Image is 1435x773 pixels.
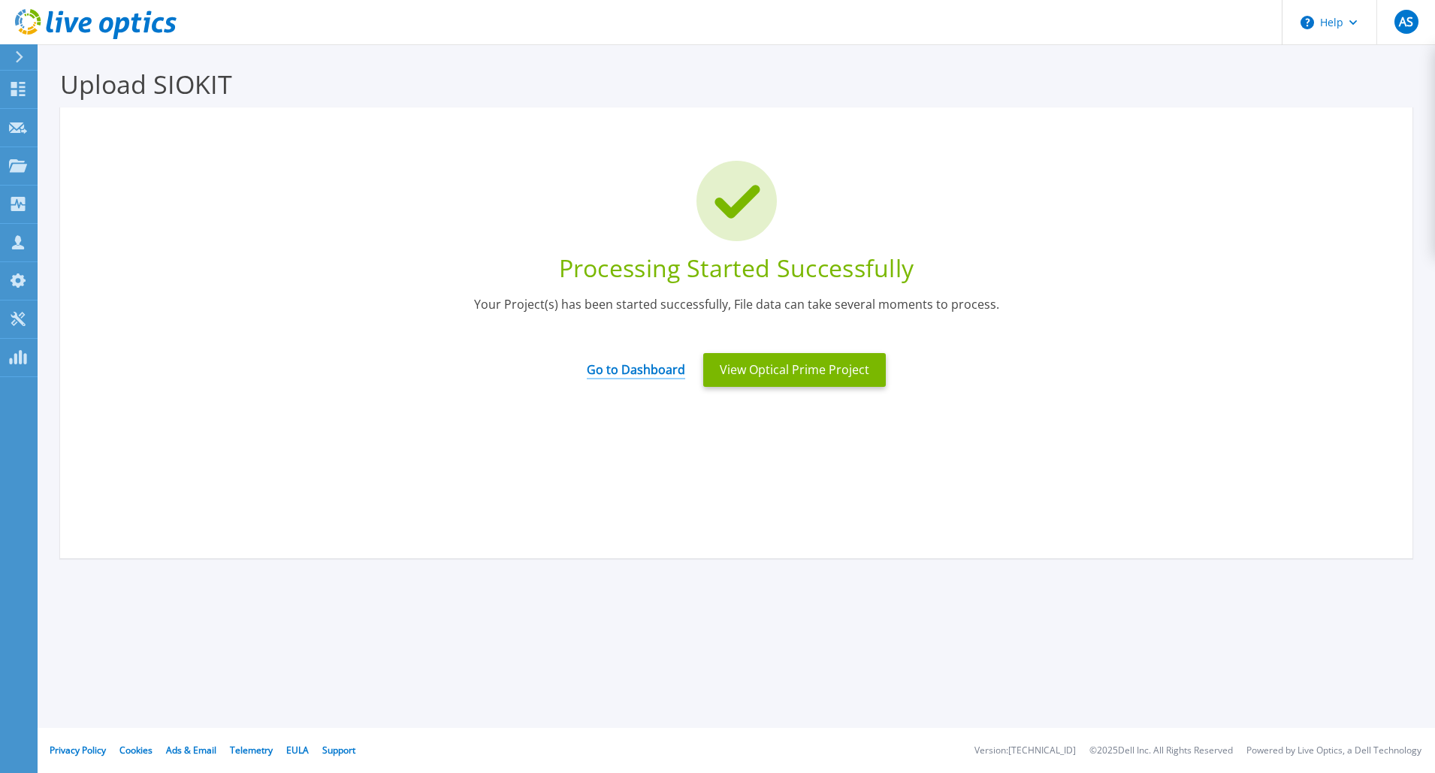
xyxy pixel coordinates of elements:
[83,252,1390,285] div: Processing Started Successfully
[230,744,273,756] a: Telemetry
[50,744,106,756] a: Privacy Policy
[1089,746,1233,756] li: © 2025 Dell Inc. All Rights Reserved
[587,350,685,379] a: Go to Dashboard
[286,744,309,756] a: EULA
[703,353,886,387] button: View Optical Prime Project
[60,67,1412,101] h3: Upload SIOKIT
[119,744,153,756] a: Cookies
[1246,746,1421,756] li: Powered by Live Optics, a Dell Technology
[974,746,1076,756] li: Version: [TECHNICAL_ID]
[83,296,1390,333] div: Your Project(s) has been started successfully, File data can take several moments to process.
[1399,16,1413,28] span: AS
[166,744,216,756] a: Ads & Email
[322,744,355,756] a: Support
